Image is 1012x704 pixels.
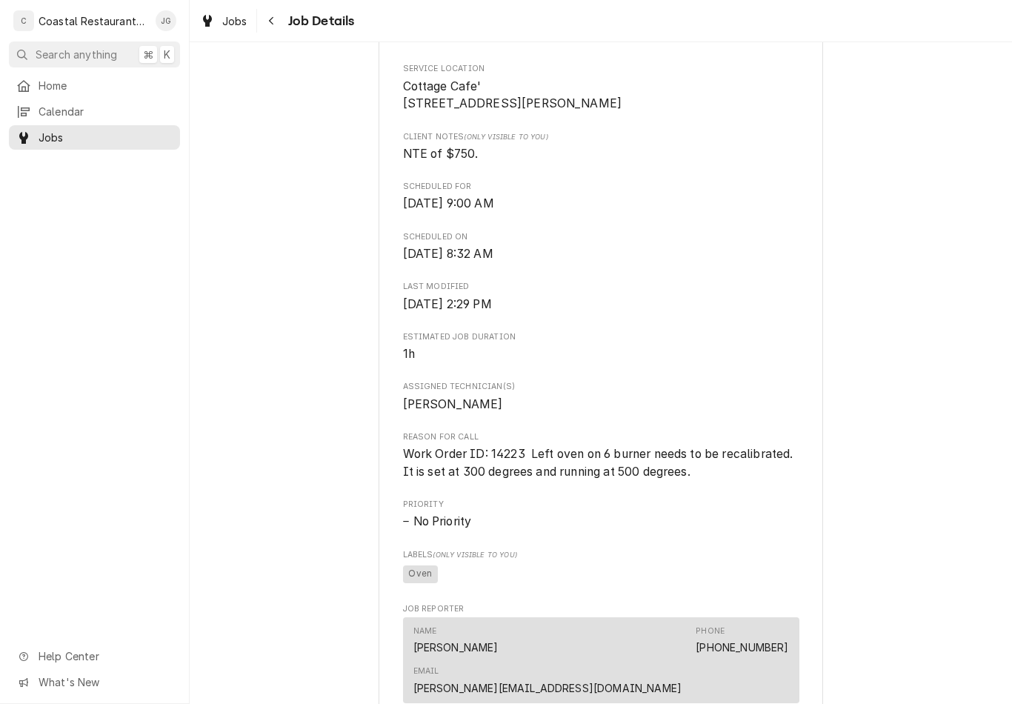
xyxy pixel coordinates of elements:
[403,297,492,311] span: [DATE] 2:29 PM
[403,431,799,481] div: Reason For Call
[39,104,173,119] span: Calendar
[403,381,799,413] div: Assigned Technician(s)
[36,47,117,62] span: Search anything
[696,625,788,655] div: Phone
[39,648,171,664] span: Help Center
[413,665,682,695] div: Email
[403,79,622,111] span: Cottage Cafe' [STREET_ADDRESS][PERSON_NAME]
[156,10,176,31] div: JG
[143,47,153,62] span: ⌘
[413,682,682,694] a: [PERSON_NAME][EMAIL_ADDRESS][DOMAIN_NAME]
[403,196,494,210] span: [DATE] 9:00 AM
[13,10,34,31] div: C
[403,549,799,561] span: Labels
[403,381,799,393] span: Assigned Technician(s)
[403,231,799,243] span: Scheduled On
[403,513,799,531] div: No Priority
[403,245,799,263] span: Scheduled On
[403,563,799,585] span: [object Object]
[9,73,180,98] a: Home
[403,231,799,263] div: Scheduled On
[403,603,799,615] span: Job Reporter
[403,63,799,75] span: Service Location
[403,247,493,261] span: [DATE] 8:32 AM
[9,670,180,694] a: Go to What's New
[164,47,170,62] span: K
[9,125,180,150] a: Jobs
[39,78,173,93] span: Home
[156,10,176,31] div: James Gatton's Avatar
[9,41,180,67] button: Search anything⌘K
[403,181,799,213] div: Scheduled For
[403,549,799,585] div: [object Object]
[413,640,499,655] div: [PERSON_NAME]
[403,347,415,361] span: 1h
[403,281,799,293] span: Last Modified
[403,78,799,113] span: Service Location
[194,9,253,33] a: Jobs
[403,195,799,213] span: Scheduled For
[403,281,799,313] div: Last Modified
[39,13,147,29] div: Coastal Restaurant Repair
[403,331,799,343] span: Estimated Job Duration
[39,674,171,690] span: What's New
[696,641,788,654] a: [PHONE_NUMBER]
[284,11,355,31] span: Job Details
[260,9,284,33] button: Navigate back
[403,131,799,163] div: [object Object]
[403,147,479,161] span: NTE of $750.
[403,181,799,193] span: Scheduled For
[413,665,439,677] div: Email
[222,13,247,29] span: Jobs
[403,63,799,113] div: Service Location
[403,296,799,313] span: Last Modified
[403,145,799,163] span: [object Object]
[403,331,799,363] div: Estimated Job Duration
[464,133,547,141] span: (Only Visible to You)
[403,445,799,480] span: Reason For Call
[403,431,799,443] span: Reason For Call
[413,625,437,637] div: Name
[403,513,799,531] span: Priority
[403,396,799,414] span: Assigned Technician(s)
[413,625,499,655] div: Name
[403,447,796,479] span: Work Order ID: 14223 Left oven on 6 burner needs to be recalibrated. It is set at 300 degrees and...
[403,131,799,143] span: Client Notes
[403,499,799,511] span: Priority
[9,644,180,668] a: Go to Help Center
[403,617,799,703] div: Contact
[403,499,799,531] div: Priority
[403,345,799,363] span: Estimated Job Duration
[433,551,516,559] span: (Only Visible to You)
[696,625,725,637] div: Phone
[403,397,503,411] span: [PERSON_NAME]
[9,99,180,124] a: Calendar
[403,565,439,583] span: Oven
[39,130,173,145] span: Jobs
